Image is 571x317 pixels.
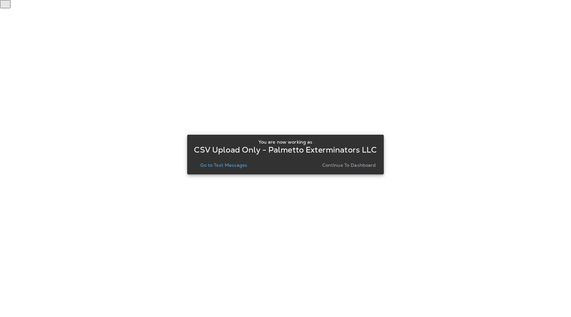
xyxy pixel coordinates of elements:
[198,160,250,170] button: Go to Text Messages
[194,147,377,153] p: CSV Upload Only - Palmetto Exterminators LLC
[258,139,312,145] p: You are now working as
[320,160,379,170] button: Continue to Dashboard
[322,162,376,168] p: Continue to Dashboard
[200,162,247,168] p: Go to Text Messages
